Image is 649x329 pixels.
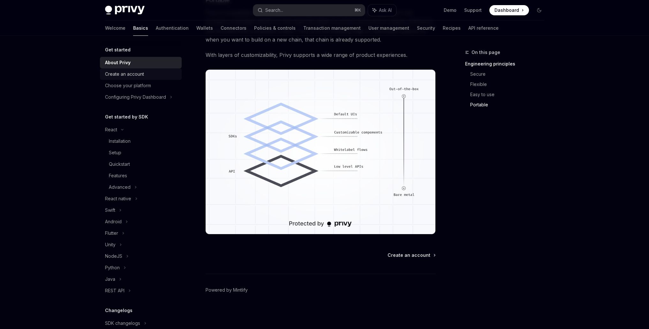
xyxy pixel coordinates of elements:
a: API reference [468,20,499,36]
h5: Get started by SDK [105,113,148,121]
a: Policies & controls [254,20,296,36]
div: Search... [265,6,283,14]
a: Secure [470,69,549,79]
a: Flexible [470,79,549,89]
a: Features [100,170,182,181]
span: Create an account [388,252,430,258]
div: SDK changelogs [105,319,140,327]
div: React [105,126,117,134]
button: Ask AI [368,4,396,16]
a: Connectors [221,20,246,36]
a: Recipes [443,20,461,36]
div: Create an account [105,70,144,78]
span: Ask AI [379,7,392,13]
a: Powered by Mintlify [206,287,248,293]
button: Search...⌘K [253,4,365,16]
span: ⌘ K [354,8,361,13]
a: Demo [444,7,457,13]
span: With layers of customizability, Privy supports a wide range of product experiences. [206,50,436,59]
a: Installation [100,135,182,147]
button: Toggle dark mode [534,5,544,15]
div: Choose your platform [105,82,151,89]
a: Basics [133,20,148,36]
div: React native [105,195,131,203]
a: Easy to use [470,89,549,100]
a: Authentication [156,20,189,36]
a: Create an account [388,252,435,258]
div: About Privy [105,59,131,66]
a: Dashboard [489,5,529,15]
div: Android [105,218,122,226]
a: Transaction management [303,20,361,36]
a: About Privy [100,57,182,68]
div: Swift [105,206,115,214]
a: Engineering principles [465,59,549,69]
a: Wallets [196,20,213,36]
span: Dashboard [494,7,519,13]
a: Welcome [105,20,125,36]
a: Quickstart [100,158,182,170]
div: Features [109,172,127,180]
div: Quickstart [109,160,130,168]
a: User management [368,20,409,36]
span: On this page [472,49,500,56]
div: NodeJS [105,252,122,260]
div: Setup [109,149,121,157]
a: Setup [100,147,182,158]
a: Security [417,20,435,36]
div: Advanced [109,183,131,191]
a: Portable [470,100,549,110]
div: Python [105,264,120,272]
div: REST API [105,287,125,295]
div: Configuring Privy Dashboard [105,93,166,101]
div: Flutter [105,229,118,237]
div: Installation [109,137,131,145]
a: Choose your platform [100,80,182,91]
img: dark logo [105,6,145,15]
div: Java [105,275,115,283]
img: images/Customization.png [206,70,436,234]
div: Unity [105,241,116,249]
a: Support [464,7,482,13]
h5: Changelogs [105,307,132,314]
a: Create an account [100,68,182,80]
h5: Get started [105,46,131,54]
